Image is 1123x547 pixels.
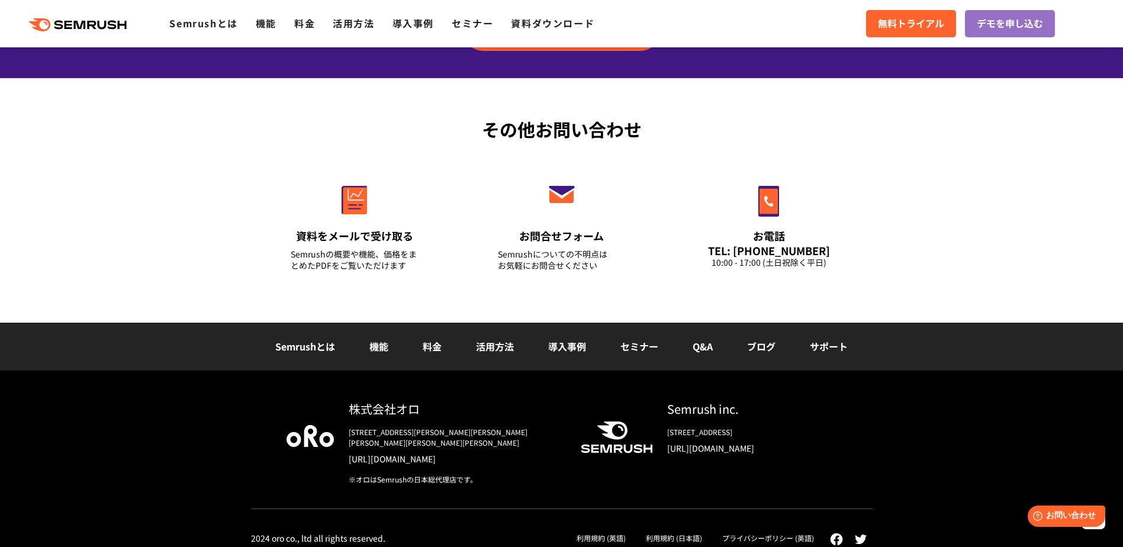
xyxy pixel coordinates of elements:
a: 資料ダウンロード [511,16,594,30]
a: 活用方法 [333,16,374,30]
a: Semrushとは [275,339,335,353]
iframe: Help widget launcher [1018,501,1110,534]
div: TEL: [PHONE_NUMBER] [705,244,833,257]
img: twitter [855,535,867,544]
a: 利用規約 (日本語) [646,533,702,543]
a: 導入事例 [548,339,586,353]
div: その他お問い合わせ [251,116,873,143]
a: 導入事例 [392,16,434,30]
div: 10:00 - 17:00 (土日祝除く平日) [705,257,833,268]
a: セミナー [452,16,493,30]
a: 活用方法 [476,339,514,353]
div: ※オロはSemrushの日本総代理店です。 [349,474,562,485]
a: デモを申し込む [965,10,1055,37]
div: Semrushについての不明点は お気軽にお問合せください [498,249,626,271]
div: 2024 oro co., ltd all rights reserved. [251,533,385,543]
div: [STREET_ADDRESS] [667,427,837,437]
a: [URL][DOMAIN_NAME] [667,442,837,454]
a: プライバシーポリシー (英語) [722,533,814,543]
div: お電話 [705,229,833,243]
a: Q&A [693,339,713,353]
div: Semrush inc. [667,400,837,417]
div: [STREET_ADDRESS][PERSON_NAME][PERSON_NAME][PERSON_NAME][PERSON_NAME][PERSON_NAME] [349,427,562,448]
div: Semrushの概要や機能、価格をまとめたPDFをご覧いただけます [291,249,419,271]
div: 資料をメールで受け取る [291,229,419,243]
div: 株式会社オロ [349,400,562,417]
a: 資料をメールで受け取る Semrushの概要や機能、価格をまとめたPDFをご覧いただけます [266,160,443,286]
a: [URL][DOMAIN_NAME] [349,453,562,465]
a: 料金 [423,339,442,353]
a: 無料トライアル [866,10,956,37]
span: 無料トライアル [878,16,944,31]
a: 利用規約 (英語) [577,533,626,543]
span: デモを申し込む [977,16,1043,31]
a: 機能 [369,339,388,353]
a: ブログ [747,339,776,353]
a: お問合せフォーム Semrushについての不明点はお気軽にお問合せください [473,160,651,286]
a: 機能 [256,16,276,30]
a: サポート [810,339,848,353]
div: お問合せフォーム [498,229,626,243]
a: Semrushとは [169,16,237,30]
img: oro company [287,425,334,446]
a: セミナー [620,339,658,353]
a: 料金 [294,16,315,30]
img: facebook [830,533,843,546]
